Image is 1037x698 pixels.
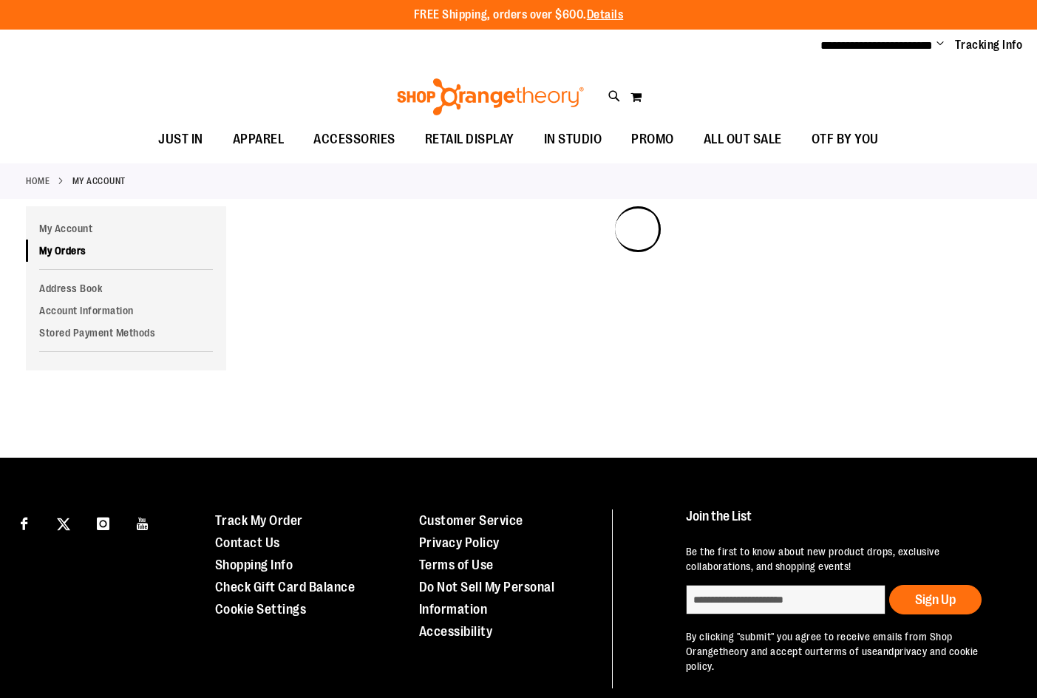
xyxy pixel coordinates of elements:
[233,123,285,156] span: APPAREL
[936,38,944,52] button: Account menu
[820,646,877,657] a: terms of use
[812,123,879,156] span: OTF BY YOU
[419,558,494,572] a: Terms of Use
[26,299,226,322] a: Account Information
[686,585,885,614] input: enter email
[686,509,1010,537] h4: Join the List
[57,518,70,531] img: Twitter
[544,123,602,156] span: IN STUDIO
[686,544,1010,574] p: Be the first to know about new product drops, exclusive collaborations, and shopping events!
[26,322,226,344] a: Stored Payment Methods
[395,78,586,115] img: Shop Orangetheory
[419,535,500,550] a: Privacy Policy
[26,217,226,240] a: My Account
[313,123,395,156] span: ACCESSORIES
[26,174,50,188] a: Home
[704,123,782,156] span: ALL OUT SALE
[686,629,1010,674] p: By clicking "submit" you agree to receive emails from Shop Orangetheory and accept our and
[215,513,303,528] a: Track My Order
[11,509,37,535] a: Visit our Facebook page
[158,123,203,156] span: JUST IN
[955,37,1023,53] a: Tracking Info
[215,535,280,550] a: Contact Us
[26,277,226,299] a: Address Book
[419,580,555,617] a: Do Not Sell My Personal Information
[215,602,307,617] a: Cookie Settings
[414,7,624,24] p: FREE Shipping, orders over $600.
[51,509,77,535] a: Visit our X page
[90,509,116,535] a: Visit our Instagram page
[425,123,514,156] span: RETAIL DISPLAY
[215,580,356,594] a: Check Gift Card Balance
[419,624,493,639] a: Accessibility
[889,585,982,614] button: Sign Up
[915,592,956,607] span: Sign Up
[215,558,293,572] a: Shopping Info
[130,509,156,535] a: Visit our Youtube page
[587,8,624,21] a: Details
[26,240,226,262] a: My Orders
[72,174,126,188] strong: My Account
[419,513,523,528] a: Customer Service
[631,123,674,156] span: PROMO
